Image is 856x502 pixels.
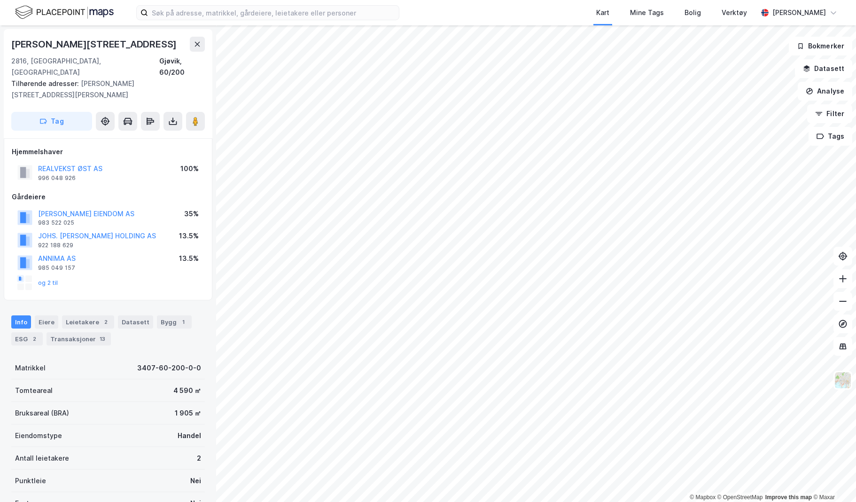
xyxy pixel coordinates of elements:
iframe: Chat Widget [809,457,856,502]
button: Tags [809,127,852,146]
div: Bolig [685,7,701,18]
div: Kart [596,7,609,18]
div: Hjemmelshaver [12,146,204,157]
a: Mapbox [690,494,716,501]
div: 922 188 629 [38,242,73,249]
div: Info [11,315,31,329]
div: 100% [180,163,199,174]
input: Søk på adresse, matrikkel, gårdeiere, leietakere eller personer [148,6,399,20]
div: 2 [30,334,39,344]
span: Tilhørende adresser: [11,79,81,87]
div: Transaksjoner [47,332,111,345]
div: Handel [178,430,201,441]
div: 1 905 ㎡ [175,408,201,419]
div: 1 [179,317,188,327]
div: Eiendomstype [15,430,62,441]
div: 13 [98,334,107,344]
img: Z [834,371,852,389]
div: 3407-60-200-0-0 [137,362,201,374]
div: 13.5% [179,230,199,242]
div: 13.5% [179,253,199,264]
div: Verktøy [722,7,747,18]
div: 996 048 926 [38,174,76,182]
div: Nei [190,475,201,486]
div: Mine Tags [630,7,664,18]
div: [PERSON_NAME][STREET_ADDRESS][PERSON_NAME] [11,78,197,101]
div: 35% [184,208,199,220]
div: Gjøvik, 60/200 [159,55,205,78]
div: 2816, [GEOGRAPHIC_DATA], [GEOGRAPHIC_DATA] [11,55,159,78]
div: Bygg [157,315,192,329]
div: Punktleie [15,475,46,486]
button: Tag [11,112,92,131]
div: Antall leietakere [15,453,69,464]
div: Datasett [118,315,153,329]
a: OpenStreetMap [717,494,763,501]
div: Tomteareal [15,385,53,396]
div: Matrikkel [15,362,46,374]
div: Eiere [35,315,58,329]
div: Bruksareal (BRA) [15,408,69,419]
button: Datasett [795,59,852,78]
div: 2 [101,317,110,327]
div: [PERSON_NAME][STREET_ADDRESS] [11,37,179,52]
div: [PERSON_NAME] [772,7,826,18]
div: 983 522 025 [38,219,74,227]
img: logo.f888ab2527a4732fd821a326f86c7f29.svg [15,4,114,21]
div: Leietakere [62,315,114,329]
button: Filter [807,104,852,123]
div: ESG [11,332,43,345]
div: Gårdeiere [12,191,204,203]
div: 985 049 157 [38,264,75,272]
button: Bokmerker [789,37,852,55]
button: Analyse [798,82,852,101]
a: Improve this map [765,494,812,501]
div: 4 590 ㎡ [173,385,201,396]
div: 2 [197,453,201,464]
